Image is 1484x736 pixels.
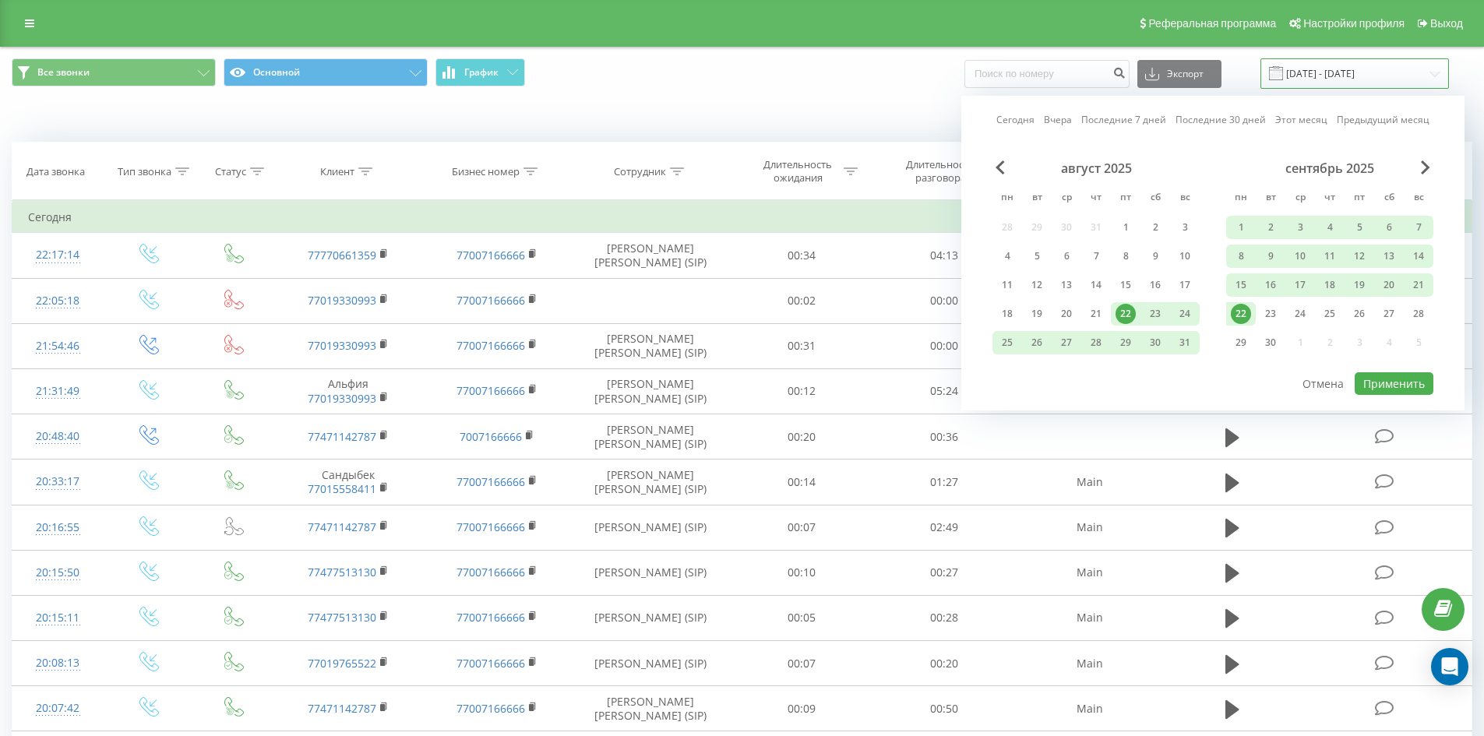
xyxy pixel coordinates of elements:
[1144,187,1167,210] abbr: суббота
[1056,275,1077,295] div: 13
[731,414,873,460] td: 00:20
[731,323,873,368] td: 00:31
[1052,245,1081,268] div: ср 6 авг. 2025 г.
[1081,302,1111,326] div: чт 21 авг. 2025 г.
[731,641,873,686] td: 00:07
[1081,273,1111,297] div: чт 14 авг. 2025 г.
[992,160,1200,176] div: август 2025
[1025,187,1049,210] abbr: вторник
[1349,217,1369,238] div: 5
[1052,331,1081,354] div: ср 27 авг. 2025 г.
[1173,187,1197,210] abbr: воскресенье
[571,414,731,460] td: [PERSON_NAME] [PERSON_NAME] (SIP)
[1421,160,1430,174] span: Next Month
[614,165,666,178] div: Сотрудник
[1256,216,1285,239] div: вт 2 сент. 2025 г.
[1231,246,1251,266] div: 8
[1374,302,1404,326] div: сб 27 сент. 2025 г.
[996,187,1019,210] abbr: понедельник
[308,338,376,353] a: 77019330993
[1290,217,1310,238] div: 3
[456,474,525,489] a: 77007166666
[873,595,1016,640] td: 00:28
[1145,304,1165,324] div: 23
[1288,187,1312,210] abbr: среда
[1430,17,1463,30] span: Выход
[1084,187,1108,210] abbr: четверг
[28,693,88,724] div: 20:07:42
[873,460,1016,505] td: 01:27
[28,558,88,588] div: 20:15:50
[1111,216,1140,239] div: пт 1 авг. 2025 г.
[899,158,982,185] div: Длительность разговора
[1260,246,1281,266] div: 9
[1111,245,1140,268] div: пт 8 авг. 2025 г.
[1111,302,1140,326] div: пт 22 авг. 2025 г.
[308,565,376,579] a: 77477513130
[1052,302,1081,326] div: ср 20 авг. 2025 г.
[571,368,731,414] td: [PERSON_NAME] [PERSON_NAME] (SIP)
[1260,275,1281,295] div: 16
[1116,333,1136,353] div: 29
[1231,304,1251,324] div: 22
[456,565,525,579] a: 77007166666
[308,391,376,406] a: 77019330993
[1379,246,1399,266] div: 13
[997,304,1017,324] div: 18
[731,460,873,505] td: 00:14
[1294,372,1352,395] button: Отмена
[1345,273,1374,297] div: пт 19 сент. 2025 г.
[28,603,88,633] div: 20:15:11
[731,550,873,595] td: 00:10
[1081,331,1111,354] div: чт 28 авг. 2025 г.
[996,112,1035,127] a: Сегодня
[435,58,525,86] button: График
[308,429,376,444] a: 77471142787
[308,519,376,534] a: 77471142787
[1145,333,1165,353] div: 30
[1140,216,1170,239] div: сб 2 авг. 2025 г.
[1320,275,1340,295] div: 18
[1116,275,1136,295] div: 15
[1022,245,1052,268] div: вт 5 авг. 2025 г.
[12,202,1472,233] td: Сегодня
[1086,275,1106,295] div: 14
[37,66,90,79] span: Все звонки
[1086,304,1106,324] div: 21
[1285,273,1315,297] div: ср 17 сент. 2025 г.
[1145,275,1165,295] div: 16
[1175,333,1195,353] div: 31
[1022,302,1052,326] div: вт 19 авг. 2025 г.
[452,165,520,178] div: Бизнес номер
[1290,275,1310,295] div: 17
[1145,246,1165,266] div: 9
[1137,60,1221,88] button: Экспорт
[1290,246,1310,266] div: 10
[308,656,376,671] a: 77019765522
[1231,333,1251,353] div: 29
[571,505,731,550] td: [PERSON_NAME] (SIP)
[1275,112,1327,127] a: Этот месяц
[1231,275,1251,295] div: 15
[1111,273,1140,297] div: пт 15 авг. 2025 г.
[1226,273,1256,297] div: пн 15 сент. 2025 г.
[28,376,88,407] div: 21:31:49
[1086,246,1106,266] div: 7
[308,248,376,262] a: 77770661359
[1408,304,1429,324] div: 28
[1116,246,1136,266] div: 8
[1226,216,1256,239] div: пн 1 сент. 2025 г.
[873,368,1016,414] td: 05:24
[1175,217,1195,238] div: 3
[1140,331,1170,354] div: сб 30 авг. 2025 г.
[571,641,731,686] td: [PERSON_NAME] (SIP)
[308,481,376,496] a: 77015558411
[456,610,525,625] a: 77007166666
[1431,648,1468,685] div: Open Intercom Messenger
[1379,275,1399,295] div: 20
[997,246,1017,266] div: 4
[274,460,422,505] td: Сандыбек
[1315,245,1345,268] div: чт 11 сент. 2025 г.
[1260,304,1281,324] div: 23
[1114,187,1137,210] abbr: пятница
